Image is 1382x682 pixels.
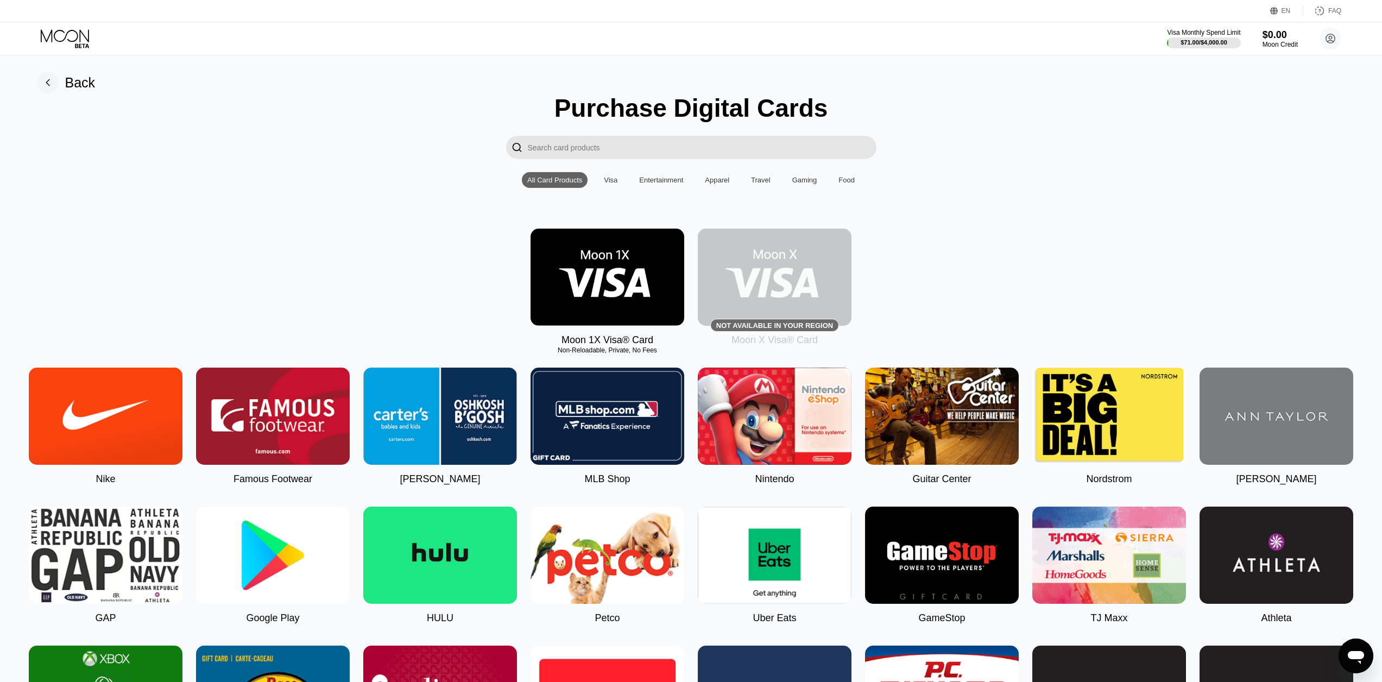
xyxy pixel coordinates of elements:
div: Uber Eats [753,612,796,624]
div: FAQ [1328,7,1341,15]
input: Search card products [528,136,876,159]
div: Travel [751,176,771,184]
div: Non-Reloadable, Private, No Fees [531,346,684,354]
div: Visa Monthly Spend Limit$71.00/$4,000.00 [1167,29,1240,48]
div: Not available in your region [698,229,851,326]
div: FAQ [1303,5,1341,16]
div: EN [1270,5,1303,16]
div: Athleta [1261,612,1291,624]
div: Travel [746,172,776,188]
div: Guitar Center [912,473,971,485]
div: Purchase Digital Cards [554,93,828,123]
div: Food [833,172,860,188]
div:  [506,136,528,159]
div: Apparel [705,176,729,184]
div: MLB Shop [584,473,630,485]
div: [PERSON_NAME] [400,473,480,485]
div: HULU [427,612,453,624]
div: Nordstrom [1086,473,1132,485]
div: Famous Footwear [234,473,312,485]
div: Apparel [699,172,735,188]
div: Visa Monthly Spend Limit [1167,29,1240,36]
div: Food [838,176,855,184]
div: Google Play [246,612,299,624]
div: Gaming [792,176,817,184]
iframe: Button to launch messaging window [1339,639,1373,673]
div: All Card Products [527,176,582,184]
div: Moon 1X Visa® Card [561,334,653,346]
div: [PERSON_NAME] [1236,473,1316,485]
div: TJ Maxx [1090,612,1127,624]
div: EN [1282,7,1291,15]
div: Gaming [787,172,823,188]
div: Moon Credit [1263,41,1298,48]
div: Nintendo [755,473,794,485]
div: Nike [96,473,115,485]
div:  [512,141,522,154]
div: Not available in your region [716,321,833,330]
div: Visa [598,172,623,188]
div: Back [37,72,96,93]
div: Entertainment [634,172,689,188]
div: Visa [604,176,617,184]
div: Back [65,75,96,91]
div: Entertainment [639,176,683,184]
div: $71.00 / $4,000.00 [1181,39,1227,46]
div: $0.00 [1263,29,1298,41]
div: $0.00Moon Credit [1263,29,1298,48]
div: GameStop [918,612,965,624]
div: Petco [595,612,620,624]
div: Moon X Visa® Card [731,334,818,346]
div: All Card Products [522,172,588,188]
div: GAP [95,612,116,624]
